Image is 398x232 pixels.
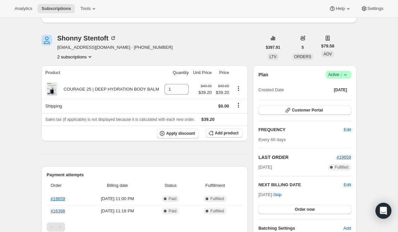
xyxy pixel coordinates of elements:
h2: FREQUENCY [258,126,344,133]
span: Status [153,182,188,189]
span: $39.20 [201,117,215,122]
button: 5 [298,43,308,52]
span: Apply discount [166,131,195,136]
span: LTV [270,54,277,59]
button: Analytics [11,4,36,13]
span: $39.20 [216,89,229,96]
h2: LAST ORDER [258,154,337,161]
span: Fulfilled [335,165,348,170]
div: Open Intercom Messenger [375,203,391,219]
h2: NEXT BILLING DATE [258,182,344,188]
span: Paid [168,208,176,214]
button: Order now [258,205,351,214]
button: Help [325,4,355,13]
span: Every 60 days [258,137,286,142]
div: COURAGE 25 | DEEP HYDRATION BODY BALM [59,86,159,93]
button: Edit [340,124,355,135]
span: AOV [323,52,332,56]
button: #19659 [337,154,351,161]
span: Subscriptions [41,6,71,11]
span: [EMAIL_ADDRESS][DOMAIN_NAME] · [PHONE_NUMBER] [57,44,173,51]
small: $49.00 [201,84,212,88]
nav: Pagination [47,222,243,232]
span: Active [328,71,349,78]
span: [DATE] · [258,192,282,197]
h6: Batching Settings [258,225,343,232]
button: Add product [206,128,242,138]
span: Fulfilled [210,196,224,201]
span: Add [343,225,351,232]
span: Order now [295,207,315,212]
span: Paid [168,196,176,201]
th: Product [41,65,163,80]
button: Product actions [57,53,94,60]
th: Unit Price [191,65,214,80]
button: Tools [76,4,101,13]
th: Shipping [41,99,163,113]
span: Skip [273,192,282,198]
a: #16398 [51,208,65,213]
th: Order [47,178,84,193]
span: [DATE] [258,164,272,171]
span: [DATE] · 11:18 PM [86,208,149,214]
span: Sales tax (if applicable) is not displayed because it is calculated with each new order. [45,117,195,122]
span: Settings [367,6,383,11]
h2: Plan [258,71,268,78]
span: Created Date [258,87,284,93]
span: $39.20 [199,89,212,96]
a: #19659 [337,155,351,160]
button: Edit [344,182,351,188]
span: [DATE] [334,87,347,93]
span: [DATE] · 11:00 PM [86,195,149,202]
button: Apply discount [157,128,199,138]
button: $397.91 [262,43,284,52]
span: Customer Portal [292,108,323,113]
th: Quantity [162,65,191,80]
button: Product actions [233,85,244,92]
span: Edit [344,126,351,133]
span: Shonny Stentoft [41,35,52,45]
span: Help [336,6,345,11]
span: | [341,72,342,77]
div: Shonny Stentoft [57,35,116,41]
span: $79.58 [321,43,334,49]
span: Billing date [86,182,149,189]
span: 5 [301,45,304,50]
span: ORDERS [294,54,311,59]
button: [DATE] [330,85,351,95]
small: $49.00 [218,84,229,88]
button: Subscriptions [37,4,75,13]
span: Fulfillment [192,182,238,189]
span: Tools [80,6,91,11]
a: #19659 [51,196,65,201]
h2: Payment attempts [47,172,243,178]
span: Fulfilled [210,208,224,214]
span: $397.91 [266,45,280,50]
span: Analytics [15,6,32,11]
span: $0.00 [218,104,229,109]
span: Add product [215,130,238,136]
button: Skip [269,190,286,200]
button: Settings [357,4,387,13]
button: Shipping actions [233,102,244,109]
button: Customer Portal [258,106,351,115]
th: Price [214,65,231,80]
